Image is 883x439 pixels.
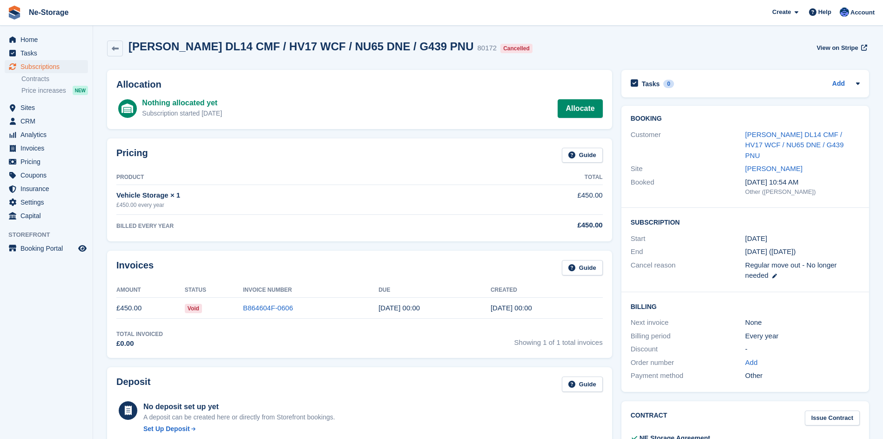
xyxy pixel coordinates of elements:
[20,47,76,60] span: Tasks
[5,47,88,60] a: menu
[143,401,335,412] div: No deposit set up yet
[631,370,745,381] div: Payment method
[5,128,88,141] a: menu
[116,330,163,338] div: Total Invoiced
[5,60,88,73] a: menu
[631,130,745,161] div: Customer
[514,330,603,349] span: Showing 1 of 1 total invoices
[21,86,66,95] span: Price increases
[805,411,860,426] a: Issue Contract
[558,99,602,118] a: Allocate
[143,424,335,434] a: Set Up Deposit
[243,283,378,298] th: Invoice Number
[20,60,76,73] span: Subscriptions
[5,115,88,128] a: menu
[20,33,76,46] span: Home
[20,196,76,209] span: Settings
[631,317,745,328] div: Next invoice
[465,220,603,231] div: £450.00
[128,40,473,53] h2: [PERSON_NAME] DL14 CMF / HV17 WCF / NU65 DNE / G439 PNU
[116,148,148,163] h2: Pricing
[631,247,745,257] div: End
[21,85,88,96] a: Price increases NEW
[116,298,185,319] td: £450.00
[185,283,243,298] th: Status
[631,177,745,197] div: Booked
[745,344,860,355] div: -
[477,43,497,54] div: 80172
[116,338,163,349] div: £0.00
[116,190,465,201] div: Vehicle Storage × 1
[745,177,860,188] div: [DATE] 10:54 AM
[850,8,875,17] span: Account
[5,209,88,222] a: menu
[500,44,532,53] div: Cancelled
[20,142,76,155] span: Invoices
[642,80,660,88] h2: Tasks
[465,170,603,185] th: Total
[20,115,76,128] span: CRM
[813,40,869,55] a: View on Stripe
[631,357,745,368] div: Order number
[20,242,76,255] span: Booking Portal
[745,247,796,255] span: [DATE] ([DATE])
[745,261,837,280] span: Regular move out - No longer needed
[5,196,88,209] a: menu
[840,7,849,17] img: Karol Carter
[142,109,222,118] div: Subscription started [DATE]
[5,33,88,46] a: menu
[562,260,603,275] a: Guide
[143,424,190,434] div: Set Up Deposit
[745,370,860,381] div: Other
[745,233,767,244] time: 2025-08-31 23:00:00 UTC
[745,331,860,342] div: Every year
[20,128,76,141] span: Analytics
[20,182,76,195] span: Insurance
[631,164,745,174] div: Site
[20,209,76,222] span: Capital
[745,357,758,368] a: Add
[8,230,93,240] span: Storefront
[116,260,154,275] h2: Invoices
[772,7,791,17] span: Create
[20,155,76,168] span: Pricing
[631,217,860,226] h2: Subscription
[378,304,420,312] time: 2025-09-01 23:00:00 UTC
[378,283,491,298] th: Due
[5,242,88,255] a: menu
[116,377,150,392] h2: Deposit
[116,170,465,185] th: Product
[631,233,745,244] div: Start
[5,101,88,114] a: menu
[5,155,88,168] a: menu
[25,5,72,20] a: Ne-Storage
[663,80,674,88] div: 0
[465,185,603,214] td: £450.00
[631,115,860,123] h2: Booking
[116,201,465,209] div: £450.00 every year
[631,344,745,355] div: Discount
[7,6,21,20] img: stora-icon-8386f47178a22dfd0bd8f6a31ec36ba5ce8667c1dd55bd0f319d3a0aa187defe.svg
[243,304,293,312] a: B864604F-0606
[77,243,88,254] a: Preview store
[21,75,88,83] a: Contracts
[5,182,88,195] a: menu
[562,148,603,163] a: Guide
[631,302,860,311] h2: Billing
[20,101,76,114] span: Sites
[745,187,860,197] div: Other ([PERSON_NAME])
[491,304,532,312] time: 2025-08-31 23:00:58 UTC
[142,97,222,109] div: Nothing allocated yet
[631,260,745,281] div: Cancel reason
[116,283,185,298] th: Amount
[20,169,76,182] span: Coupons
[745,317,860,328] div: None
[562,377,603,392] a: Guide
[185,304,202,313] span: Void
[818,7,831,17] span: Help
[631,411,667,426] h2: Contract
[832,79,845,89] a: Add
[816,43,858,53] span: View on Stripe
[745,130,844,159] a: [PERSON_NAME] DL14 CMF / HV17 WCF / NU65 DNE / G439 PNU
[5,169,88,182] a: menu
